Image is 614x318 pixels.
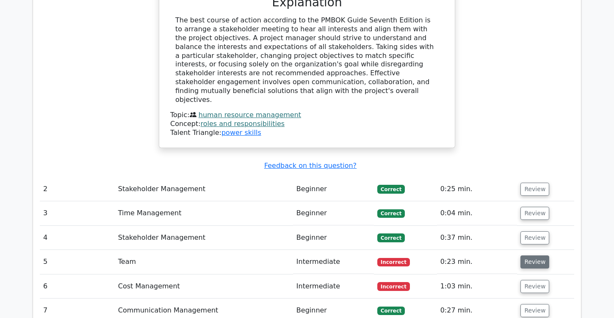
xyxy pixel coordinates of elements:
span: Correct [377,307,405,315]
td: Intermediate [293,274,374,299]
td: 3 [40,201,115,225]
button: Review [520,280,549,293]
div: The best course of action according to the PMBOK Guide Seventh Edition is to arrange a stakeholde... [175,16,439,104]
td: 0:23 min. [437,250,517,274]
td: Beginner [293,226,374,250]
span: Incorrect [377,258,410,266]
a: power skills [221,129,261,137]
div: Talent Triangle: [170,111,444,137]
a: human resource management [199,111,301,119]
td: Beginner [293,177,374,201]
td: 6 [40,274,115,299]
span: Incorrect [377,282,410,291]
td: 0:04 min. [437,201,517,225]
span: Correct [377,233,405,242]
button: Review [520,207,549,220]
td: 5 [40,250,115,274]
td: 0:37 min. [437,226,517,250]
button: Review [520,231,549,244]
td: 1:03 min. [437,274,517,299]
td: Beginner [293,201,374,225]
button: Review [520,183,549,196]
div: Concept: [170,120,444,129]
td: Team [115,250,293,274]
td: Cost Management [115,274,293,299]
td: Intermediate [293,250,374,274]
a: Feedback on this question? [264,162,357,170]
td: 2 [40,177,115,201]
td: 0:25 min. [437,177,517,201]
td: Time Management [115,201,293,225]
td: Stakeholder Management [115,177,293,201]
a: roles and responsibilities [201,120,285,128]
td: Stakeholder Management [115,226,293,250]
td: 4 [40,226,115,250]
span: Correct [377,209,405,218]
div: Topic: [170,111,444,120]
button: Review [520,304,549,317]
button: Review [520,255,549,269]
span: Correct [377,185,405,193]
